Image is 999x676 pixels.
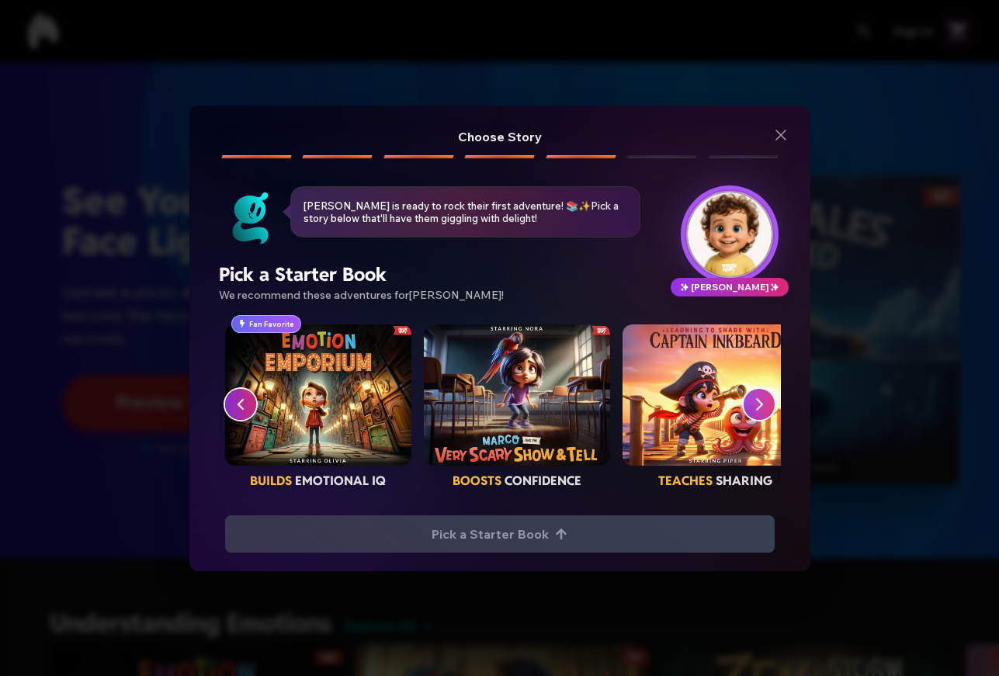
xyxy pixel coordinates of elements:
[219,288,504,302] span: We recommend these adventures for [PERSON_NAME] !
[691,281,768,293] span: [PERSON_NAME]
[505,473,581,489] span: confidence
[658,473,713,489] span: teaches
[623,315,809,491] button: Learning to Share with Captain Inkbeardteaches sharing
[219,262,781,287] h3: Pick a Starter Book
[250,473,292,489] span: builds
[304,199,627,224] p: [PERSON_NAME] is ready to rock their first adventure! 📚✨Pick a story below that'll have them gigg...
[295,473,386,489] span: emotional iq
[249,319,294,330] span: Fan Favorite
[764,118,798,152] button: Close
[453,473,501,489] span: boosts
[424,315,610,491] button: Marco and the Very Scary Show and Tellboosts confidence
[219,127,781,146] h2: Choose Story
[716,473,772,489] span: sharing
[225,315,411,491] button: Fan FavoriteThe Emotion Emporiumbuilds emotional iq
[234,525,765,543] span: Pick a Starter Book
[225,515,775,553] button: Pick a Starter Book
